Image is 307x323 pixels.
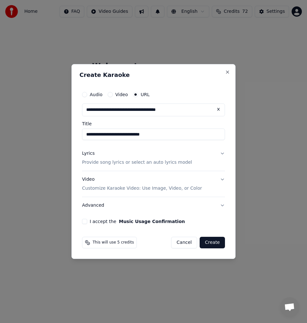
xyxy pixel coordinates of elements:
div: Lyrics [82,150,95,157]
h2: Create Karaoke [79,72,228,78]
button: Cancel [171,237,197,248]
p: Customize Karaoke Video: Use Image, Video, or Color [82,185,202,192]
button: I accept the [119,219,185,224]
button: Advanced [82,197,225,214]
button: LyricsProvide song lyrics or select an auto lyrics model [82,145,225,171]
label: Audio [90,92,103,97]
label: Title [82,121,225,126]
button: VideoCustomize Karaoke Video: Use Image, Video, or Color [82,171,225,197]
label: Video [115,92,128,97]
label: I accept the [90,219,185,224]
div: Video [82,176,202,192]
span: This will use 5 credits [93,240,134,245]
button: Create [200,237,225,248]
label: URL [141,92,150,97]
p: Provide song lyrics or select an auto lyrics model [82,159,192,166]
